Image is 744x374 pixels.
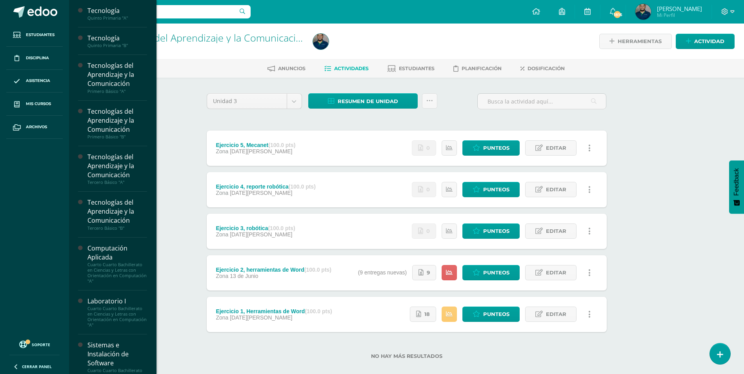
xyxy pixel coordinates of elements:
strong: (100.0 pts) [304,267,331,273]
span: Zona [216,273,228,279]
div: Primero Básico "A" [87,89,147,94]
span: Zona [216,190,228,196]
a: Unidad 3 [207,94,302,109]
div: Tecnologías del Aprendizaje y la Comunicación [87,61,147,88]
span: Actividades [334,65,369,71]
a: Punteos [462,182,520,197]
span: Editar [546,265,566,280]
span: Dosificación [528,65,565,71]
span: Zona [216,231,228,238]
span: 0 [426,224,430,238]
a: No se han realizado entregas [412,182,436,197]
span: Planificación [462,65,502,71]
span: 9 [427,265,430,280]
div: Ejercicio 1, Herramientas de Word [216,308,332,314]
div: Cuarto Cuarto Bachillerato en Ciencias y Letras con Orientación en Computación "A" [87,306,147,328]
a: Laboratorio ICuarto Cuarto Bachillerato en Ciencias y Letras con Orientación en Computación "A" [87,297,147,328]
div: Computación Aplicada [87,244,147,262]
span: Editar [546,141,566,155]
div: Tecnología [87,6,147,15]
span: Disciplina [26,55,49,61]
span: Zona [216,314,228,321]
span: Feedback [733,168,740,196]
a: Anuncios [267,62,306,75]
span: Punteos [483,182,509,197]
span: Mis cursos [26,101,51,107]
a: Punteos [462,265,520,280]
span: Herramientas [618,34,662,49]
span: Zona [216,148,228,154]
a: Mis cursos [6,93,63,116]
div: Tercero Básico "B" [87,225,147,231]
span: [DATE][PERSON_NAME] [230,190,292,196]
a: TecnologíaQuinto Primaria "B" [87,34,147,48]
span: Editar [546,182,566,197]
span: 18 [424,307,430,321]
a: Estudiantes [6,24,63,47]
a: 9 [412,265,436,280]
strong: (100.0 pts) [289,183,316,190]
span: Mi Perfil [657,12,702,18]
span: Punteos [483,224,509,238]
div: Tecnología [87,34,147,43]
span: Anuncios [278,65,306,71]
span: Punteos [483,141,509,155]
a: No se han realizado entregas [412,223,436,239]
a: Disciplina [6,47,63,70]
a: Tecnologías del Aprendizaje y la ComunicaciónPrimero Básico "A" [87,61,147,94]
span: [DATE][PERSON_NAME] [230,148,292,154]
div: Tecnologías del Aprendizaje y la Comunicación [87,198,147,225]
span: Unidad 3 [213,94,281,109]
div: Ejercicio 2, herramientas de Word [216,267,331,273]
img: d8373e4dfd60305494891825aa241832.png [635,4,651,20]
a: Tecnologías del Aprendizaje y la ComunicaciónTercero Básico "B" [87,198,147,231]
span: 1816 [613,10,622,19]
a: Archivos [6,116,63,139]
a: Asistencia [6,70,63,93]
span: 13 de Junio [230,273,258,279]
a: Dosificación [520,62,565,75]
strong: (100.0 pts) [268,142,295,148]
div: Primero Básico 'B' [99,43,304,51]
a: No se han realizado entregas [412,140,436,156]
span: 0 [426,182,430,197]
div: Cuarto Cuarto Bachillerato en Ciencias y Letras con Orientación en Computación "A" [87,262,147,284]
a: Resumen de unidad [308,93,418,109]
a: Tecnologías del Aprendizaje y la ComunicaciónTercero Básico "A" [87,153,147,185]
div: Primero Básico "B" [87,134,147,140]
a: Tecnologías del Aprendizaje y la Comunicación [99,31,307,44]
div: Tecnologías del Aprendizaje y la Comunicación [87,107,147,134]
span: Editar [546,307,566,321]
span: Estudiantes [399,65,435,71]
span: [DATE][PERSON_NAME] [230,231,292,238]
div: Laboratorio I [87,297,147,306]
input: Busca un usuario... [74,5,251,18]
a: Punteos [462,307,520,322]
div: Tecnologías del Aprendizaje y la Comunicación [87,153,147,180]
span: [DATE][PERSON_NAME] [230,314,292,321]
span: Punteos [483,307,509,321]
a: Punteos [462,140,520,156]
div: Tercero Básico "A" [87,180,147,185]
img: d8373e4dfd60305494891825aa241832.png [313,34,329,49]
a: TecnologíaQuinto Primaria "A" [87,6,147,21]
strong: (100.0 pts) [305,308,332,314]
div: Ejercicio 3, robótica [216,225,295,231]
a: Computación AplicadaCuarto Cuarto Bachillerato en Ciencias y Letras con Orientación en Computació... [87,244,147,284]
a: Soporte [9,339,60,349]
div: Ejercicio 4, reporte robótica [216,183,315,190]
a: Herramientas [599,34,672,49]
span: Archivos [26,124,47,130]
strong: (100.0 pts) [268,225,295,231]
div: Quinto Primaria "B" [87,43,147,48]
a: Estudiantes [387,62,435,75]
span: Cerrar panel [22,364,52,369]
span: Soporte [32,342,50,347]
a: 18 [410,307,436,322]
span: Punteos [483,265,509,280]
h1: Tecnologías del Aprendizaje y la Comunicación [99,32,304,43]
a: Actividades [324,62,369,75]
span: 0 [426,141,430,155]
span: Resumen de unidad [338,94,398,109]
div: Sistemas e Instalación de Software [87,341,147,368]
